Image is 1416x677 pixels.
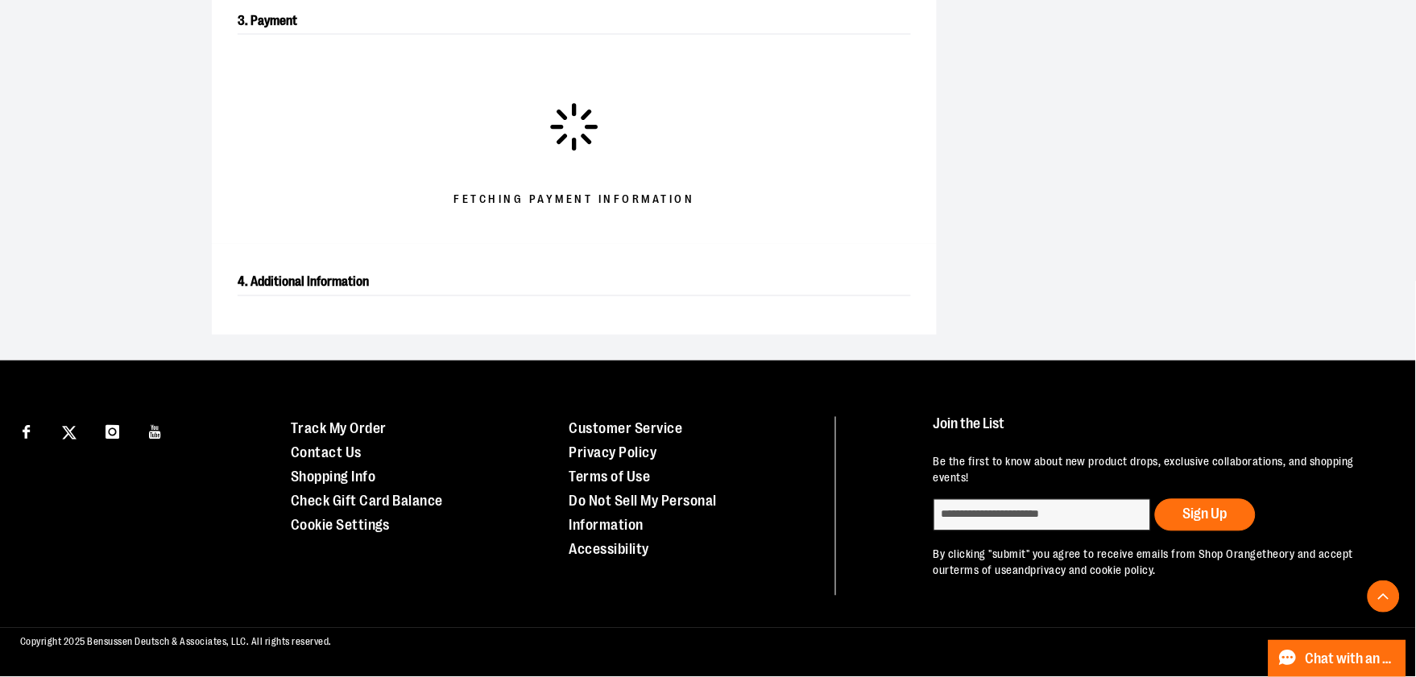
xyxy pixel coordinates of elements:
[1031,564,1157,577] a: privacy and cookie policy.
[12,417,40,445] a: Visit our Facebook page
[934,455,1381,487] p: Be the first to know about new product drops, exclusive collaborations, and shopping events!
[934,499,1151,531] input: enter email
[454,192,695,208] span: Fetching Payment Information
[569,469,650,485] a: Terms of Use
[238,270,911,296] h2: 4. Additional Information
[62,426,77,440] img: Twitter
[1306,651,1397,667] span: Chat with an Expert
[291,445,362,461] a: Contact Us
[1155,499,1256,531] button: Sign Up
[291,518,391,534] a: Cookie Settings
[291,469,376,485] a: Shopping Info
[98,417,126,445] a: Visit our Instagram page
[142,417,170,445] a: Visit our Youtube page
[1269,640,1407,677] button: Chat with an Expert
[1183,506,1228,522] span: Sign Up
[950,564,1012,577] a: terms of use
[1368,580,1400,613] button: Back To Top
[934,417,1381,447] h4: Join the List
[291,421,387,437] a: Track My Order
[934,547,1381,580] p: By clicking "submit" you agree to receive emails from Shop Orangetheory and accept our and
[569,542,649,558] a: Accessibility
[20,637,332,648] span: Copyright 2025 Bensussen Deutsch & Associates, LLC. All rights reserved.
[291,493,444,510] a: Check Gift Card Balance
[56,417,84,445] a: Visit our X page
[569,445,656,461] a: Privacy Policy
[569,493,717,534] a: Do Not Sell My Personal Information
[238,8,911,35] h2: 3. Payment
[569,421,682,437] a: Customer Service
